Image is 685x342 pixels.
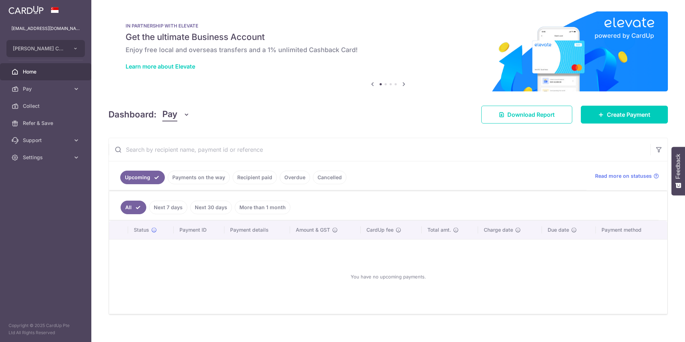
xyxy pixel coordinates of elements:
a: All [121,201,146,214]
span: CardUp fee [366,226,394,233]
span: Status [134,226,149,233]
span: Due date [548,226,569,233]
button: Pay [162,108,190,121]
button: Feedback - Show survey [671,147,685,195]
th: Payment details [224,221,290,239]
span: Download Report [507,110,555,119]
span: Home [23,68,70,75]
span: Read more on statuses [595,172,652,180]
th: Payment method [596,221,667,239]
th: Payment ID [174,221,224,239]
span: Charge date [484,226,513,233]
span: Total amt. [427,226,451,233]
span: Support [23,137,70,144]
a: Download Report [481,106,572,124]
h5: Get the ultimate Business Account [126,31,651,43]
a: Next 7 days [149,201,187,214]
p: IN PARTNERSHIP WITH ELEVATE [126,23,651,29]
span: Settings [23,154,70,161]
img: CardUp [9,6,44,14]
a: Recipient paid [233,171,277,184]
span: Feedback [675,154,681,179]
a: Create Payment [581,106,668,124]
h6: Enjoy free local and overseas transfers and a 1% unlimited Cashback Card! [126,46,651,54]
a: More than 1 month [235,201,290,214]
a: Learn more about Elevate [126,63,195,70]
span: Amount & GST [296,226,330,233]
p: [EMAIL_ADDRESS][DOMAIN_NAME] [11,25,80,32]
a: Cancelled [313,171,346,184]
img: Renovation banner [108,11,668,91]
span: [PERSON_NAME] CANVAS PTE. LTD. [13,45,66,52]
h4: Dashboard: [108,108,157,121]
button: [PERSON_NAME] CANVAS PTE. LTD. [6,40,85,57]
span: Refer & Save [23,120,70,127]
span: Create Payment [607,110,650,119]
a: Payments on the way [168,171,230,184]
span: Pay [162,108,177,121]
span: Collect [23,102,70,110]
span: Pay [23,85,70,92]
a: Upcoming [120,171,165,184]
a: Next 30 days [190,201,232,214]
a: Read more on statuses [595,172,659,180]
div: You have no upcoming payments. [118,245,659,308]
a: Overdue [280,171,310,184]
input: Search by recipient name, payment id or reference [109,138,650,161]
